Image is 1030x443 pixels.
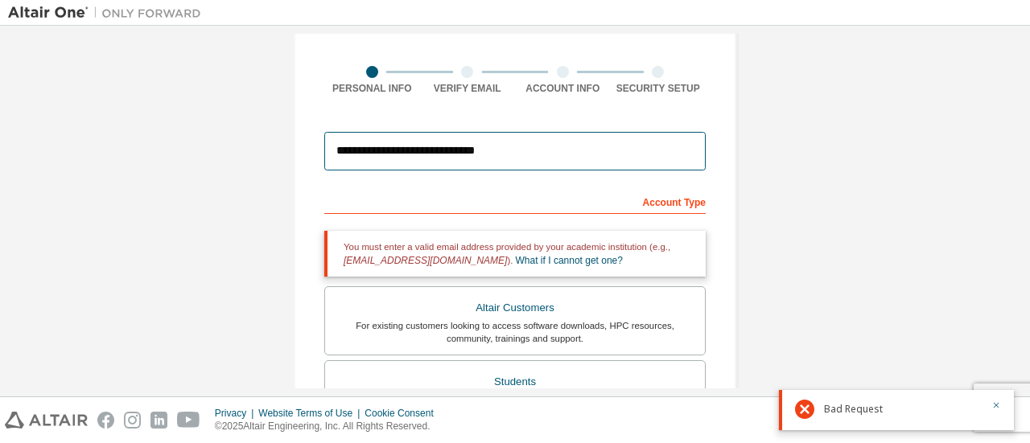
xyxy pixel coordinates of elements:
[5,412,88,429] img: altair_logo.svg
[324,231,706,277] div: You must enter a valid email address provided by your academic institution (e.g., ).
[335,371,695,393] div: Students
[344,255,507,266] span: [EMAIL_ADDRESS][DOMAIN_NAME]
[515,82,611,95] div: Account Info
[335,319,695,345] div: For existing customers looking to access software downloads, HPC resources, community, trainings ...
[258,407,365,420] div: Website Terms of Use
[335,297,695,319] div: Altair Customers
[97,412,114,429] img: facebook.svg
[516,255,623,266] a: What if I cannot get one?
[124,412,141,429] img: instagram.svg
[324,188,706,214] div: Account Type
[324,82,420,95] div: Personal Info
[215,420,443,433] p: © 2025 Altair Engineering, Inc. All Rights Reserved.
[365,407,443,420] div: Cookie Consent
[177,412,200,429] img: youtube.svg
[611,82,707,95] div: Security Setup
[150,412,167,429] img: linkedin.svg
[420,82,516,95] div: Verify Email
[215,407,258,420] div: Privacy
[8,5,209,21] img: Altair One
[824,403,883,416] span: Bad Request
